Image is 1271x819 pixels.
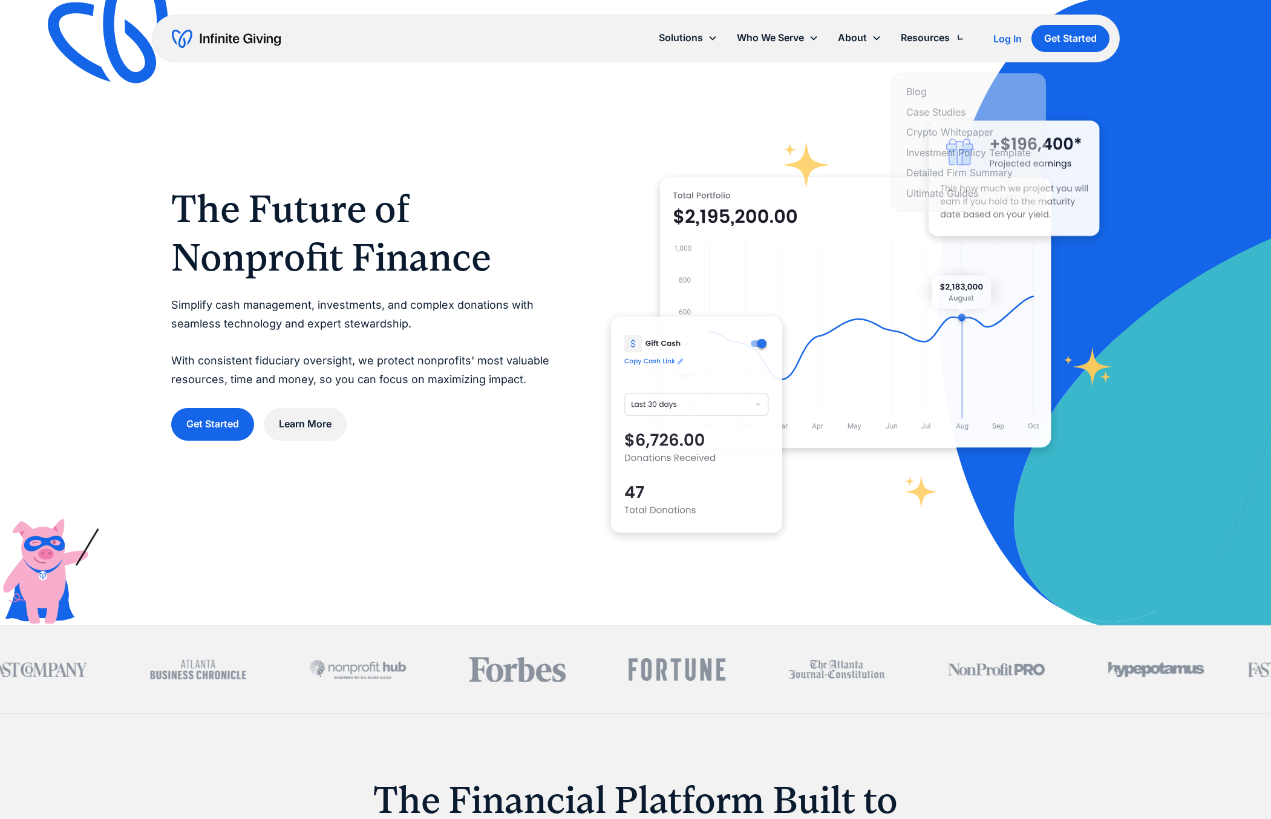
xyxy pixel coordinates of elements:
[828,25,891,51] div: About
[993,31,1022,46] a: Log In
[891,25,974,51] div: Resources
[1031,25,1109,52] a: Get Started
[171,185,563,281] h1: The Future of Nonprofit Finance
[171,408,254,440] a: Get Started
[901,30,950,46] div: Resources
[264,408,347,440] a: Learn More
[838,30,867,46] div: About
[906,165,1031,182] a: Detailed Firm Summary
[906,84,1031,100] a: Blog
[906,185,1031,202] a: Ultimate Guides
[611,317,782,533] img: donation software for nonprofits
[891,73,1046,212] nav: Resources
[171,296,563,389] p: Simplify cash management, investments, and complex donations with seamless technology and expert ...
[993,34,1022,44] div: Log In
[727,25,828,51] div: Who We Serve
[906,145,1031,161] a: Investment Policy Template
[906,104,1031,120] a: Case Studies
[906,124,1031,140] a: Crypto Whitepaper
[737,30,804,46] div: Who We Serve
[649,25,727,51] div: Solutions
[660,177,1051,448] img: nonprofit donation platform
[1064,347,1113,386] img: fundraising star
[659,30,703,46] div: Solutions
[172,29,281,48] a: home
